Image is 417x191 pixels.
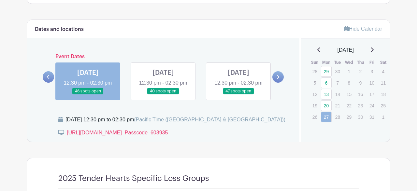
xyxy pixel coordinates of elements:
p: 15 [344,89,354,99]
p: 2 [355,66,366,76]
p: 30 [355,112,366,122]
a: 6 [321,77,332,88]
p: 10 [367,78,377,88]
p: 29 [344,112,354,122]
p: 14 [332,89,343,99]
p: 23 [355,101,366,111]
p: 9 [355,78,366,88]
p: 4 [378,66,389,76]
th: Sat [378,59,389,66]
h4: 2025 Tender Hearts Specific Loss Groups [58,174,209,183]
p: 18 [378,89,389,99]
p: 12 [309,89,320,99]
span: (Pacific Time ([GEOGRAPHIC_DATA] & [GEOGRAPHIC_DATA])) [134,117,285,122]
p: 24 [367,101,377,111]
p: 16 [355,89,366,99]
a: 20 [321,100,332,111]
p: 30 [332,66,343,76]
a: 27 [321,112,332,122]
th: Mon [321,59,332,66]
p: 3 [367,66,377,76]
p: 11 [378,78,389,88]
p: 28 [309,66,320,76]
a: Hide Calendar [344,26,382,32]
p: 1 [378,112,389,122]
p: 17 [367,89,377,99]
th: Tue [332,59,343,66]
p: 5 [309,78,320,88]
th: Thu [355,59,366,66]
p: 7 [332,78,343,88]
th: Fri [366,59,378,66]
th: Sun [309,59,321,66]
div: [DATE] 12:30 pm to 02:30 pm [65,116,285,124]
p: 26 [309,112,320,122]
p: 1 [344,66,354,76]
h6: Event Dates [54,54,272,60]
p: 19 [309,101,320,111]
p: 22 [344,101,354,111]
th: Wed [343,59,355,66]
p: 21 [332,101,343,111]
a: 13 [321,89,332,100]
p: 8 [344,78,354,88]
p: 28 [332,112,343,122]
p: 25 [378,101,389,111]
a: [URL][DOMAIN_NAME] Passcode 603935 [67,130,168,135]
span: [DATE] [338,46,354,54]
a: 29 [321,66,332,77]
p: 31 [367,112,377,122]
h6: Dates and locations [35,26,84,33]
